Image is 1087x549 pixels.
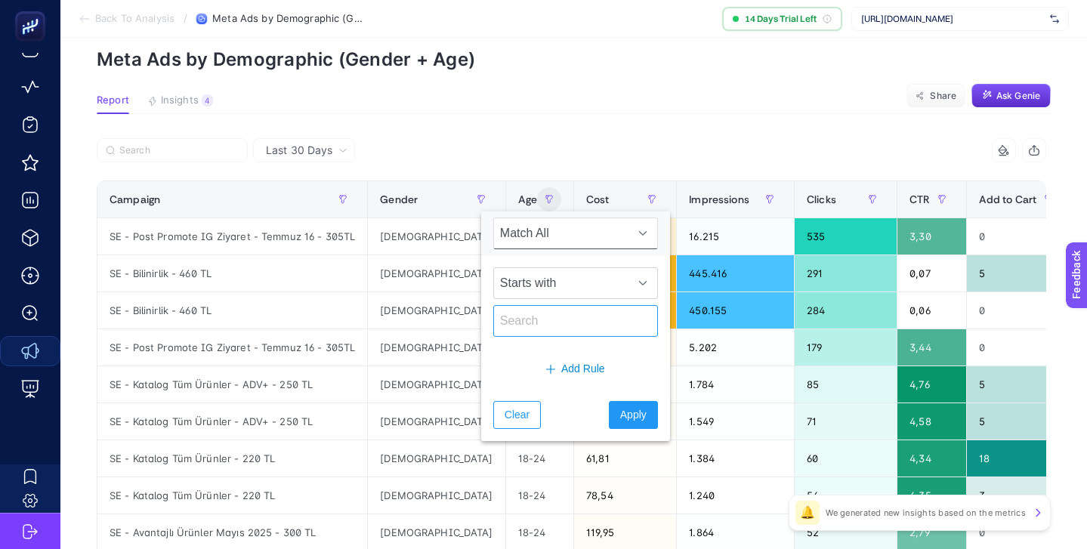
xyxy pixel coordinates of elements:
div: 1.384 [677,440,794,477]
div: SE - Katalog Tüm Ürünler - 220 TL [97,477,367,514]
div: 5.202 [677,329,794,365]
div: 535 [795,218,897,254]
div: 18-24 [506,440,573,477]
div: 450.155 [677,292,794,328]
span: Apply [620,407,647,423]
p: We generated new insights based on the metrics [826,507,1026,519]
div: 4,35 [897,477,965,514]
div: SE - Post Promote IG Ziyaret - Temmuz 16 - 305TL [97,329,367,365]
div: 3,44 [897,329,965,365]
button: Ask Genie [971,84,1051,108]
span: Impressions [689,193,749,205]
span: Meta Ads by Demographic (Gender + Age) [212,13,363,25]
span: [URL][DOMAIN_NAME] [861,13,1044,25]
img: svg%3e [1050,11,1059,26]
div: SE - Katalog Tüm Ürünler - 220 TL [97,440,367,477]
span: Insights [161,94,199,106]
span: Starts with [494,268,628,298]
input: Search [119,145,239,156]
span: Gender [380,193,418,205]
div: 🔔 [795,501,820,525]
div: 4,58 [897,403,965,440]
button: Add Rule [493,355,658,383]
div: SE - Katalog Tüm Ürünler - ADV+ - 250 TL [97,403,367,440]
div: 179 [795,329,897,365]
div: 0 [967,218,1073,254]
div: 284 [795,292,897,328]
div: [DEMOGRAPHIC_DATA] [368,477,505,514]
div: SE - Post Promote IG Ziyaret - Temmuz 16 - 305TL [97,218,367,254]
div: 4,34 [897,440,965,477]
div: 61,81 [574,440,676,477]
span: Share [930,90,956,102]
input: Search [493,305,658,337]
span: Age [518,193,537,205]
div: [DEMOGRAPHIC_DATA] [368,440,505,477]
div: [DEMOGRAPHIC_DATA] [368,292,505,328]
div: 85 [795,366,897,402]
div: [DEMOGRAPHIC_DATA] [368,329,505,365]
div: SE - Bilinirlik - 460 TL [97,292,367,328]
span: Clicks [807,193,836,205]
div: 60 [795,440,897,477]
span: Ask Genie [996,90,1040,102]
div: SE - Katalog Tüm Ürünler - ADV+ - 250 TL [97,366,367,402]
button: Clear [493,401,541,429]
div: 1.240 [677,477,794,514]
div: 4,76 [897,366,965,402]
div: SE - Bilinirlik - 460 TL [97,255,367,291]
div: 3,30 [897,218,965,254]
div: 445.416 [677,255,794,291]
span: Match All [494,218,628,248]
div: 5 [967,255,1073,291]
div: 1.784 [677,366,794,402]
div: [DEMOGRAPHIC_DATA] [368,218,505,254]
div: 0,06 [897,292,965,328]
span: 14 Days Trial Left [745,13,817,25]
span: Add to Cart [979,193,1037,205]
div: 4 [202,94,213,106]
div: 0 [967,292,1073,328]
button: Share [906,84,965,108]
div: 18 [967,440,1073,477]
span: Feedback [9,5,57,17]
div: 54 [795,477,897,514]
span: CTR [909,193,929,205]
span: Clear [505,407,530,423]
span: Back To Analysis [95,13,174,25]
span: Add Rule [561,361,605,377]
button: Apply [609,401,658,429]
div: 0 [967,329,1073,365]
span: Last 30 Days [266,143,332,158]
div: 16.215 [677,218,794,254]
span: / [184,12,187,24]
div: 0,07 [897,255,965,291]
div: 3 [967,477,1073,514]
span: Campaign [110,193,160,205]
div: [DEMOGRAPHIC_DATA] [368,403,505,440]
div: [DEMOGRAPHIC_DATA] [368,366,505,402]
p: Meta Ads by Demographic (Gender + Age) [97,48,1051,70]
div: 78,54 [574,477,676,514]
div: [DEMOGRAPHIC_DATA] [368,255,505,291]
div: 291 [795,255,897,291]
div: 71 [795,403,897,440]
div: 18-24 [506,477,573,514]
span: Cost [586,193,610,205]
span: Report [97,94,129,106]
div: 1.549 [677,403,794,440]
div: 5 [967,403,1073,440]
div: 5 [967,366,1073,402]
